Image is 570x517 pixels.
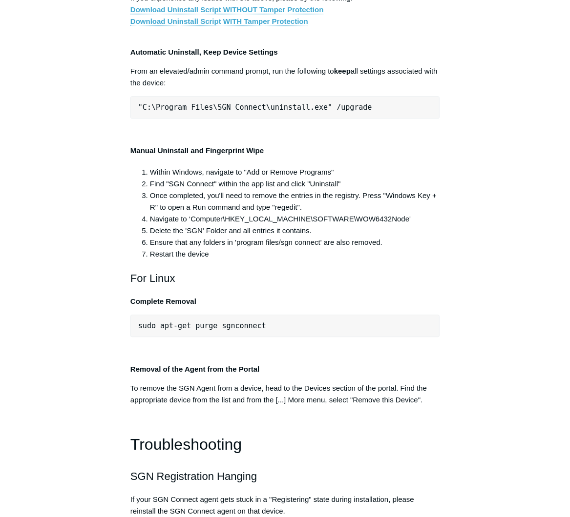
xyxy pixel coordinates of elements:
strong: Complete Removal [130,297,196,305]
li: Delete the 'SGN' Folder and all entries it contains. [150,225,440,237]
a: Download Uninstall Script WITH Tamper Protection [130,17,308,26]
li: Ensure that any folders in 'program files/sgn connect' are also removed. [150,237,440,248]
span: To remove the SGN Agent from a device, head to the Devices section of the portal. Find the approp... [130,384,427,404]
strong: keep [334,67,351,75]
li: Find "SGN Connect" within the app list and click "Uninstall" [150,178,440,190]
pre: sudo apt-get purge sgnconnect [130,315,440,337]
li: Navigate to ‘Computer\HKEY_LOCAL_MACHINE\SOFTWARE\WOW6432Node' [150,213,440,225]
a: Download Uninstall Script WITHOUT Tamper Protection [130,5,324,14]
span: From an elevated/admin command prompt, run the following to all settings associated with the device: [130,67,438,87]
h2: For Linux [130,270,440,287]
strong: Removal of the Agent from the Portal [130,365,259,373]
li: Within Windows, navigate to "Add or Remove Programs" [150,166,440,178]
span: "C:\Program Files\SGN Connect\uninstall.exe" /upgrade [138,103,372,112]
li: Restart the device [150,248,440,260]
strong: Automatic Uninstall, Keep Device Settings [130,48,278,56]
h2: SGN Registration Hanging [130,468,440,485]
strong: Manual Uninstall and Fingerprint Wipe [130,146,264,155]
li: Once completed, you'll need to remove the entries in the registry. Press "Windows Key + R" to ope... [150,190,440,213]
span: If your SGN Connect agent gets stuck in a "Registering" state during installation, please reinsta... [130,495,414,515]
h1: Troubleshooting [130,432,440,457]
